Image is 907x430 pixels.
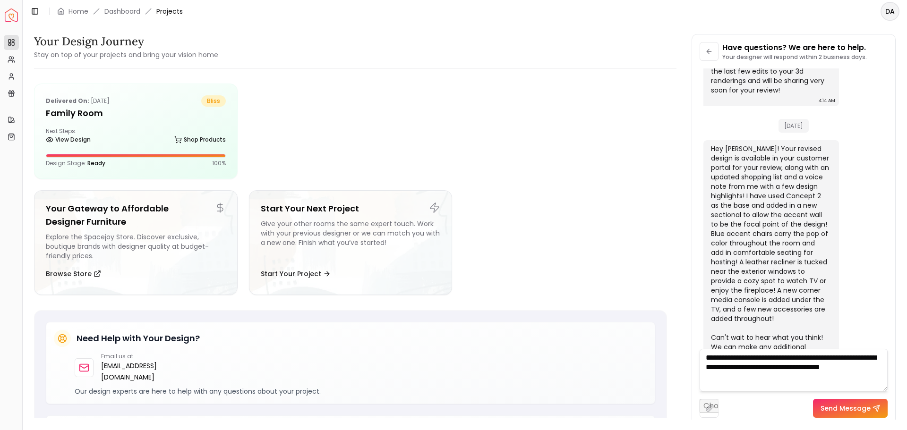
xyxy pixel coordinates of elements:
[46,232,226,261] div: Explore the Spacejoy Store. Discover exclusive, boutique brands with designer quality at budget-f...
[46,95,110,107] p: [DATE]
[104,7,140,16] a: Dashboard
[249,190,453,295] a: Start Your Next ProjectGive your other rooms the same expert touch. Work with your previous desig...
[779,119,809,133] span: [DATE]
[34,190,238,295] a: Your Gateway to Affordable Designer FurnitureExplore the Spacejoy Store. Discover exclusive, bout...
[881,3,898,20] span: DA
[201,95,226,107] span: bliss
[77,332,200,345] h5: Need Help with Your Design?
[156,7,183,16] span: Projects
[68,7,88,16] a: Home
[46,264,101,283] button: Browse Store
[261,202,441,215] h5: Start Your Next Project
[711,144,830,371] div: Hey [PERSON_NAME]! Your revised design is available in your customer portal for your review, alon...
[34,50,218,59] small: Stay on top of your projects and bring your vision home
[87,159,105,167] span: Ready
[819,96,835,105] div: 4:14 AM
[46,202,226,228] h5: Your Gateway to Affordable Designer Furniture
[261,264,331,283] button: Start Your Project
[881,2,899,21] button: DA
[722,53,867,61] p: Your designer will respond within 2 business days.
[75,387,647,396] p: Our design experts are here to help with any questions about your project.
[34,34,218,49] h3: Your Design Journey
[174,133,226,146] a: Shop Products
[101,360,206,383] a: [EMAIL_ADDRESS][DOMAIN_NAME]
[212,160,226,167] p: 100 %
[813,399,888,418] button: Send Message
[46,127,226,146] div: Next Steps:
[46,133,91,146] a: View Design
[711,48,830,95] div: Hi [PERSON_NAME]! Thanks so much for checking in! I am wrapping up the last few edits to your 3d ...
[46,160,105,167] p: Design Stage:
[5,8,18,22] a: Spacejoy
[722,42,867,53] p: Have questions? We are here to help.
[46,97,89,105] b: Delivered on:
[261,219,441,261] div: Give your other rooms the same expert touch. Work with your previous designer or we can match you...
[101,353,206,360] p: Email us at
[57,7,183,16] nav: breadcrumb
[5,8,18,22] img: Spacejoy Logo
[46,107,226,120] h5: Family Room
